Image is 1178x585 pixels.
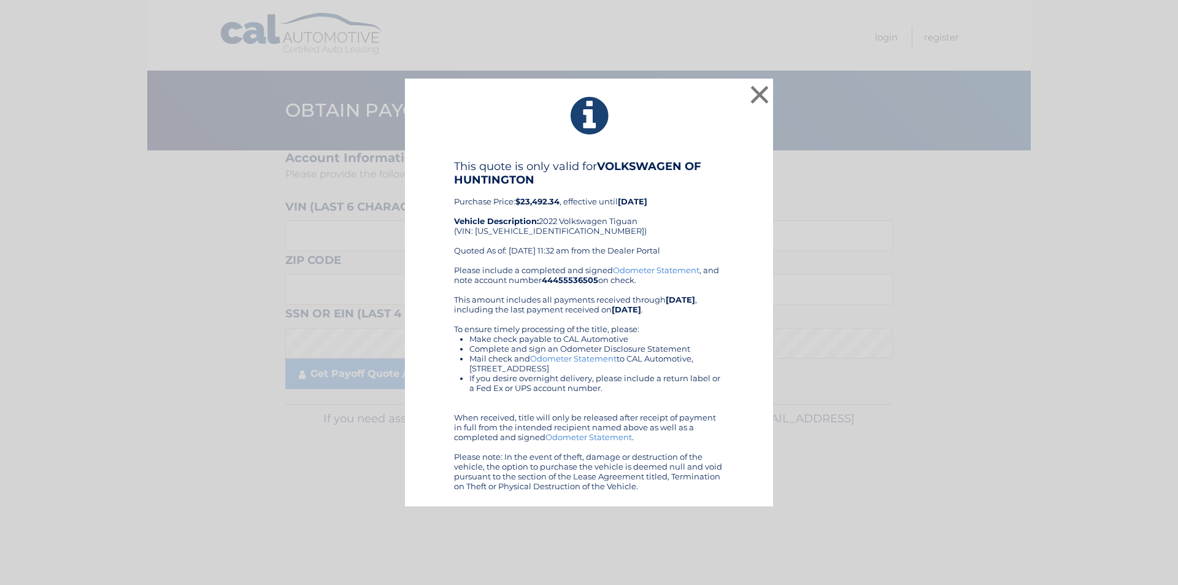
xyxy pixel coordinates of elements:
[454,265,724,491] div: Please include a completed and signed , and note account number on check. This amount includes al...
[542,275,598,285] b: 44455536505
[469,344,724,354] li: Complete and sign an Odometer Disclosure Statement
[515,196,560,206] b: $23,492.34
[469,373,724,393] li: If you desire overnight delivery, please include a return label or a Fed Ex or UPS account number.
[545,432,632,442] a: Odometer Statement
[666,295,695,304] b: [DATE]
[612,304,641,314] b: [DATE]
[454,160,701,187] b: VOLKSWAGEN OF HUNTINGTON
[454,160,724,187] h4: This quote is only valid for
[454,216,539,226] strong: Vehicle Description:
[530,354,617,363] a: Odometer Statement
[618,196,647,206] b: [DATE]
[469,354,724,373] li: Mail check and to CAL Automotive, [STREET_ADDRESS]
[454,160,724,265] div: Purchase Price: , effective until 2022 Volkswagen Tiguan (VIN: [US_VEHICLE_IDENTIFICATION_NUMBER]...
[469,334,724,344] li: Make check payable to CAL Automotive
[747,82,772,107] button: ×
[613,265,699,275] a: Odometer Statement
